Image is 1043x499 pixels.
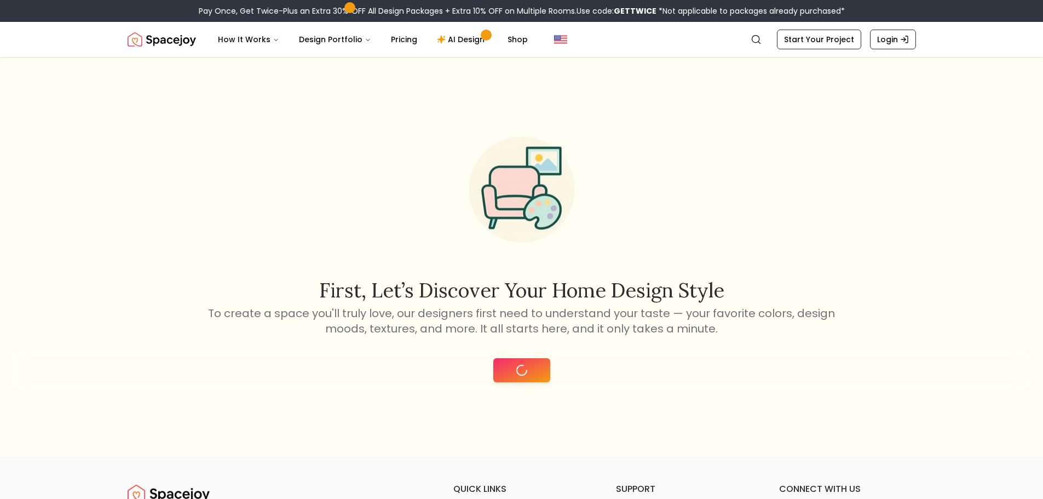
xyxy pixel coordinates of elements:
h2: First, let’s discover your home design style [206,279,837,301]
nav: Global [128,22,916,57]
img: Spacejoy Logo [128,28,196,50]
a: Pricing [382,28,426,50]
a: Start Your Project [777,30,861,49]
p: To create a space you'll truly love, our designers first need to understand your taste — your fav... [206,306,837,336]
b: GETTWICE [614,5,656,16]
button: Design Portfolio [290,28,380,50]
nav: Main [209,28,537,50]
img: United States [554,33,567,46]
h6: support [616,483,753,496]
a: Shop [499,28,537,50]
span: Use code: [577,5,656,16]
a: Spacejoy [128,28,196,50]
h6: connect with us [779,483,916,496]
h6: quick links [453,483,590,496]
a: Login [870,30,916,49]
div: Pay Once, Get Twice-Plus an Extra 30% OFF All Design Packages + Extra 10% OFF on Multiple Rooms. [199,5,845,16]
img: Start Style Quiz Illustration [452,120,592,260]
a: AI Design [428,28,497,50]
button: How It Works [209,28,288,50]
span: *Not applicable to packages already purchased* [656,5,845,16]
